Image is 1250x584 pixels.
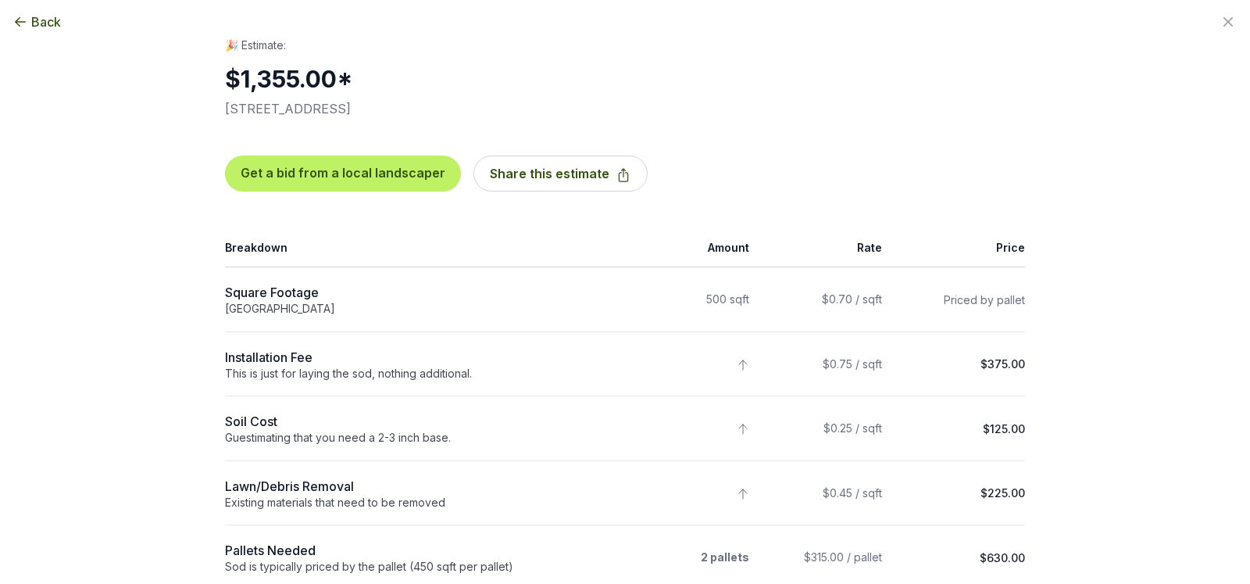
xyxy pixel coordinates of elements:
div: Pallets Needed [225,541,616,560]
th: Rate [759,229,892,267]
span: Back [31,13,61,31]
td: $125.00 [891,396,1025,461]
div: This is just for laying the sod, nothing additional. [225,367,616,381]
td: $375.00 [891,331,1025,396]
td: $0.70 / sqft [759,267,892,332]
div: Installation Fee [225,348,616,367]
div: Existing materials that need to be removed [225,496,616,510]
th: Breakdown [225,229,625,267]
div: Square Footage [225,283,616,302]
th: Price [891,229,1025,267]
h1: 🎉 Estimate: [225,38,1025,59]
td: 500 sqft [625,267,759,332]
div: Sod is typically priced by the pallet (450 sqft per pallet) [225,560,616,574]
td: $0.75 / sqft [759,331,892,396]
button: Share this estimate [473,156,648,192]
strong: 2 pallets [701,550,749,564]
div: Soil Cost [225,412,616,431]
div: Guestimating that you need a 2-3 inch base. [225,431,616,445]
div: [GEOGRAPHIC_DATA] [225,302,616,316]
p: [STREET_ADDRESS] [225,99,1025,118]
th: Amount [625,229,759,267]
button: Back [12,13,61,31]
td: $0.25 / sqft [759,396,892,461]
td: $0.45 / sqft [759,460,892,525]
div: Lawn/Debris Removal [225,477,616,496]
h2: $1,355.00 * [225,65,475,93]
button: Get a bid from a local landscaper [225,156,461,192]
td: Priced by pallet [891,267,1025,332]
td: $225.00 [891,460,1025,525]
